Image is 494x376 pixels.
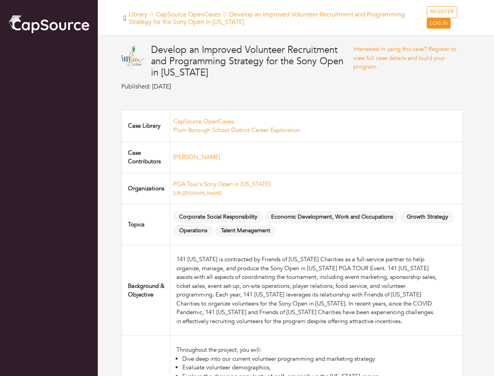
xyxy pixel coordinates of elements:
span: Growth Strategy [401,211,454,223]
td: Organizations [122,173,170,204]
a: CapSource OpenCases [156,10,221,19]
a: REGISTER [427,6,457,18]
td: Case Library [122,110,170,141]
a: [PERSON_NAME] [173,153,220,161]
td: Case Contributors [122,141,170,173]
img: cap_logo.png [8,14,90,34]
img: Sony_Open_in_Hawaii.svg%20(1).png [121,45,145,68]
span: Operations [173,225,214,237]
span: Corporate Social Responsibility [173,211,264,223]
h4: Develop an Improved Volunteer Recruitment and Programming Strategy for the Sony Open in [US_STATE] [151,45,353,78]
div: 141 [US_STATE] is contracted by Friends of [US_STATE] Charities as a full-service partner to help... [176,255,437,325]
a: PGA Tour's Sony Open in [US_STATE] [173,180,271,188]
a: LOG IN [427,18,451,29]
a: Plum Borough School District Career Exploration [173,126,300,134]
a: Interested in using this case? Register to view full case details and build your program. [353,45,456,70]
h5: Library Develop an Improved Volunteer Recruitment and Programming Strategy for the Sony Open in [... [129,11,427,26]
p: Published: [DATE] [121,82,353,91]
a: CapSource OpenCases [173,117,234,125]
li: Dive deep into our current volunteer programming and marketing strategy [182,354,437,363]
li: Evaluate volunteer demographics, [182,363,437,372]
a: [URL][DOMAIN_NAME] [173,190,222,196]
td: Background & Objective [122,245,170,336]
td: Topics [122,204,170,245]
div: Throughout the project, you will: [176,345,437,354]
span: Talent Management [215,225,276,237]
span: Economic Development, Work and Occupations [265,211,399,223]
